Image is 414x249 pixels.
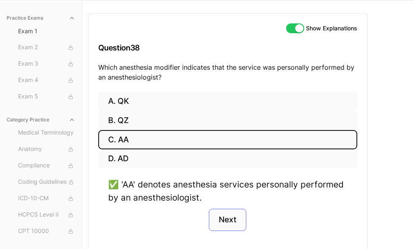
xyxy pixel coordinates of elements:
button: Exam 3 [15,57,79,71]
span: Compliance [18,161,75,170]
button: B. QZ [98,111,357,130]
button: Compliance [15,159,79,172]
span: Exam 3 [18,59,75,69]
h3: Question 38 [98,36,357,60]
div: ✅ 'AA' denotes anesthesia services personally performed by an anesthesiologist. [108,178,347,203]
span: Exam 2 [18,43,75,52]
button: CPT 10000 [15,225,79,238]
span: Medical Terminology [18,128,75,137]
span: Coding Guidelines [18,178,75,187]
button: Coding Guidelines [15,176,79,189]
button: Exam 2 [15,41,79,54]
p: Which anesthesia modifier indicates that the service was personally performed by an anesthesiolog... [98,62,357,82]
span: HCPCS Level II [18,210,75,219]
span: Exam 1 [18,27,75,35]
button: ICD-10-CM [15,192,79,205]
button: Exam 5 [15,90,79,103]
button: Exam 1 [15,25,79,38]
button: D. AD [98,149,357,169]
span: Exam 4 [18,76,75,85]
button: Exam 4 [15,74,79,87]
button: Practice Exams [3,11,79,25]
span: Anatomy [18,145,75,154]
span: CPT 10000 [18,227,75,236]
button: Anatomy [15,143,79,156]
button: C. AA [98,130,357,149]
button: Medical Terminology [15,126,79,139]
span: Exam 5 [18,92,75,101]
label: Show Explanations [306,25,357,31]
button: A. QK [98,92,357,111]
span: ICD-10-CM [18,194,75,203]
button: HCPCS Level II [15,208,79,222]
button: Next [209,209,246,231]
button: Category Practice [3,113,79,126]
